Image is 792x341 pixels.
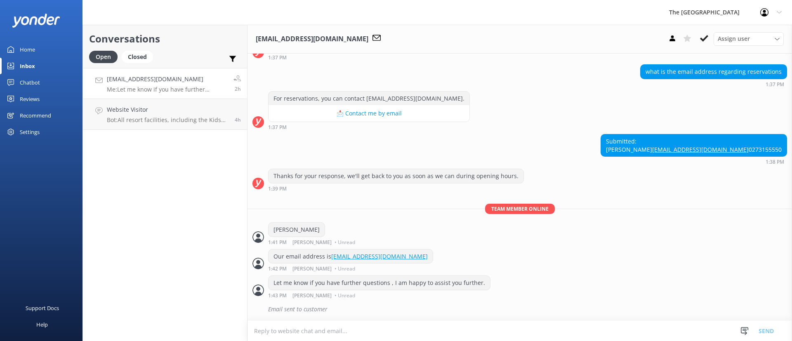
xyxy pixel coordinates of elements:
strong: 1:39 PM [268,186,287,191]
h4: [EMAIL_ADDRESS][DOMAIN_NAME] [107,75,227,84]
strong: 1:37 PM [268,125,287,130]
a: [EMAIL_ADDRESS][DOMAIN_NAME] [331,252,428,260]
p: Me: Let me know if you have further questions , I am happy to assist you further. [107,86,227,93]
div: Home [20,41,35,58]
div: Submitted: [PERSON_NAME] 0273155550 [601,134,787,156]
span: Team member online [485,204,555,214]
strong: 1:38 PM [766,160,784,165]
span: • Unread [335,293,355,298]
div: [PERSON_NAME] [269,223,325,237]
div: Settings [20,124,40,140]
p: Bot: All resort facilities, including the Kids Club, are reserved exclusively for in-house guests... [107,116,229,124]
div: Email sent to customer [268,302,787,316]
div: Inbox [20,58,35,74]
div: 01:42pm 18-Aug-2025 (UTC -10:00) Pacific/Honolulu [268,266,433,271]
strong: 1:43 PM [268,293,287,298]
strong: 1:37 PM [268,55,287,60]
div: 01:43pm 18-Aug-2025 (UTC -10:00) Pacific/Honolulu [268,292,490,298]
span: • Unread [335,240,355,245]
div: Our email address is [269,249,433,263]
a: Website VisitorBot:All resort facilities, including the Kids Club, are reserved exclusively for i... [83,99,247,130]
h3: [EMAIL_ADDRESS][DOMAIN_NAME] [256,34,368,45]
div: 01:37pm 18-Aug-2025 (UTC -10:00) Pacific/Honolulu [268,54,541,60]
div: 01:37pm 18-Aug-2025 (UTC -10:00) Pacific/Honolulu [640,81,787,87]
button: 📩 Contact me by email [269,105,469,122]
h4: Website Visitor [107,105,229,114]
a: Closed [122,52,157,61]
span: [PERSON_NAME] [292,293,332,298]
span: 01:43pm 18-Aug-2025 (UTC -10:00) Pacific/Honolulu [235,85,241,92]
img: yonder-white-logo.png [12,14,60,27]
strong: 1:41 PM [268,240,287,245]
div: Assign User [714,32,784,45]
div: Support Docs [26,300,59,316]
div: 01:39pm 18-Aug-2025 (UTC -10:00) Pacific/Honolulu [268,186,524,191]
a: [EMAIL_ADDRESS][DOMAIN_NAME] [652,146,749,153]
div: Let me know if you have further questions , I am happy to assist you further. [269,276,490,290]
div: 01:41pm 18-Aug-2025 (UTC -10:00) Pacific/Honolulu [268,239,357,245]
div: what is the email address regarding reservations [641,65,787,79]
span: Assign user [718,34,750,43]
div: Open [89,51,118,63]
span: [PERSON_NAME] [292,240,332,245]
div: For reservations, you can contact [EMAIL_ADDRESS][DOMAIN_NAME]. [269,92,469,106]
div: Reviews [20,91,40,107]
div: Recommend [20,107,51,124]
h2: Conversations [89,31,241,47]
span: • Unread [335,266,355,271]
div: Closed [122,51,153,63]
div: 2025-08-18T23:46:22.182 [252,302,787,316]
div: Help [36,316,48,333]
div: 01:37pm 18-Aug-2025 (UTC -10:00) Pacific/Honolulu [268,124,470,130]
a: [EMAIL_ADDRESS][DOMAIN_NAME]Me:Let me know if you have further questions , I am happy to assist y... [83,68,247,99]
span: 11:32am 18-Aug-2025 (UTC -10:00) Pacific/Honolulu [235,116,241,123]
div: 01:38pm 18-Aug-2025 (UTC -10:00) Pacific/Honolulu [601,159,787,165]
div: Chatbot [20,74,40,91]
strong: 1:42 PM [268,266,287,271]
span: [PERSON_NAME] [292,266,332,271]
a: Open [89,52,122,61]
div: Thanks for your response, we'll get back to you as soon as we can during opening hours. [269,169,523,183]
strong: 1:37 PM [766,82,784,87]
